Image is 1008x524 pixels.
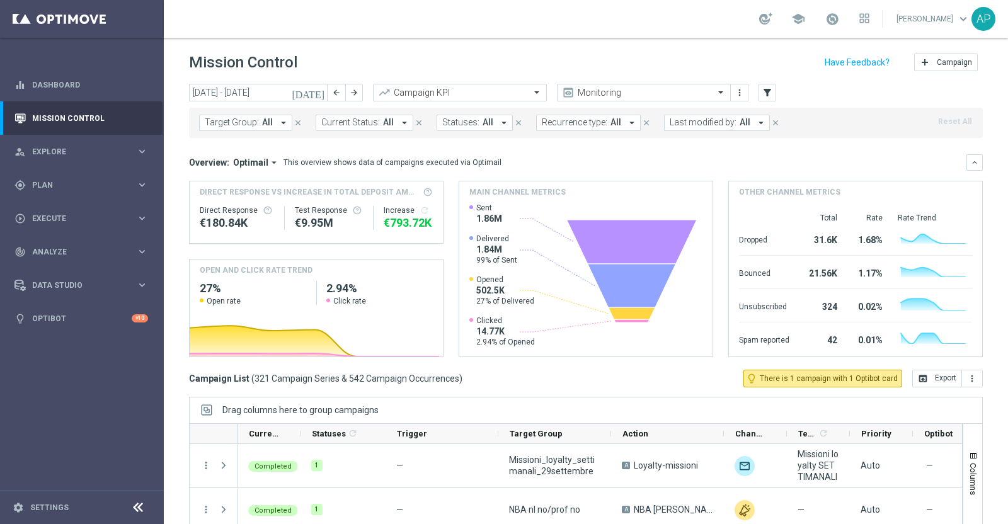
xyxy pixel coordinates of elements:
div: Spam reported [739,329,789,349]
div: Explore [14,146,136,157]
span: Templates [798,429,816,438]
h4: Main channel metrics [469,186,566,198]
h3: Campaign List [189,373,462,384]
i: arrow_drop_down [626,117,638,128]
span: Optimail [233,157,268,168]
i: close [514,118,523,127]
div: €793,715 [384,215,433,231]
i: close [642,118,651,127]
span: Direct Response VS Increase In Total Deposit Amount [200,186,419,198]
div: Data Studio [14,280,136,291]
div: 1 [311,504,323,515]
span: A [622,506,630,513]
h4: OPEN AND CLICK RATE TREND [200,265,312,276]
span: Data Studio [32,282,136,289]
ng-select: Campaign KPI [373,84,547,101]
i: arrow_back [332,88,341,97]
span: All [483,117,493,128]
div: lightbulb Optibot +10 [14,314,149,324]
span: Statuses [312,429,346,438]
div: Plan [14,179,136,191]
button: filter_alt [759,84,776,101]
button: more_vert [200,504,212,515]
span: Completed [255,506,292,515]
span: NBA recupero consensi [634,504,713,515]
span: Auto [861,504,880,515]
h4: Other channel metrics [739,186,840,198]
i: close [294,118,302,127]
i: settings [13,502,24,513]
i: keyboard_arrow_right [136,145,148,157]
span: ) [459,373,462,384]
span: Action [622,429,648,438]
span: 14.77K [476,326,535,337]
span: A [622,462,630,469]
ng-select: Monitoring [557,84,731,101]
i: close [771,118,780,127]
span: 321 Campaign Series & 542 Campaign Occurrences [255,373,459,384]
i: lightbulb_outline [746,373,757,384]
input: Select date range [189,84,328,101]
span: Calculate column [816,426,828,440]
img: Optimail [735,456,755,476]
span: — [798,504,805,515]
div: €180,838 [200,215,274,231]
i: open_in_browser [918,373,928,384]
div: 1.68% [852,229,883,249]
div: Dropped [739,229,789,249]
span: Completed [255,462,292,470]
button: close [292,116,304,130]
span: All [610,117,621,128]
span: school [791,12,805,26]
a: Dashboard [32,68,148,101]
i: track_changes [14,246,26,258]
i: arrow_drop_down [755,117,767,128]
i: preview [562,86,575,99]
i: play_circle_outline [14,213,26,224]
i: refresh [348,428,358,438]
button: close [413,116,425,130]
span: All [740,117,750,128]
colored-tag: Completed [248,460,298,472]
span: Delivered [476,234,517,244]
span: Campaign [937,58,972,67]
span: Click rate [333,296,366,306]
span: Auto [861,460,880,470]
span: — [396,460,403,470]
div: AP [971,7,995,31]
div: play_circle_outline Execute keyboard_arrow_right [14,214,149,224]
button: [DATE] [290,84,328,103]
span: Missioni loyalty SETTIMANALI [798,448,839,482]
span: Plan [32,181,136,189]
div: Direct Response [200,205,274,215]
a: Mission Control [32,101,148,135]
div: Analyze [14,246,136,258]
i: gps_fixed [14,179,26,191]
span: Statuses: [442,117,479,128]
button: more_vert [200,460,212,471]
div: 1.17% [852,262,883,282]
button: Recurrence type: All arrow_drop_down [536,115,641,131]
button: person_search Explore keyboard_arrow_right [14,147,149,157]
span: Open rate [207,296,241,306]
button: close [641,116,652,130]
i: keyboard_arrow_down [970,158,979,167]
button: keyboard_arrow_down [966,154,983,171]
div: Other [735,500,755,520]
span: Current Status [249,429,279,438]
div: Test Response [295,205,364,215]
span: 27% of Delivered [476,296,534,306]
span: Loyalty-missioni [634,460,698,471]
button: arrow_forward [345,84,363,101]
button: Statuses: All arrow_drop_down [437,115,513,131]
div: gps_fixed Plan keyboard_arrow_right [14,180,149,190]
button: Mission Control [14,113,149,123]
span: — [396,504,403,515]
span: Last modified by: [670,117,736,128]
i: keyboard_arrow_right [136,212,148,224]
button: refresh [420,205,430,215]
button: open_in_browser Export [912,370,962,387]
span: Target Group: [205,117,259,128]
